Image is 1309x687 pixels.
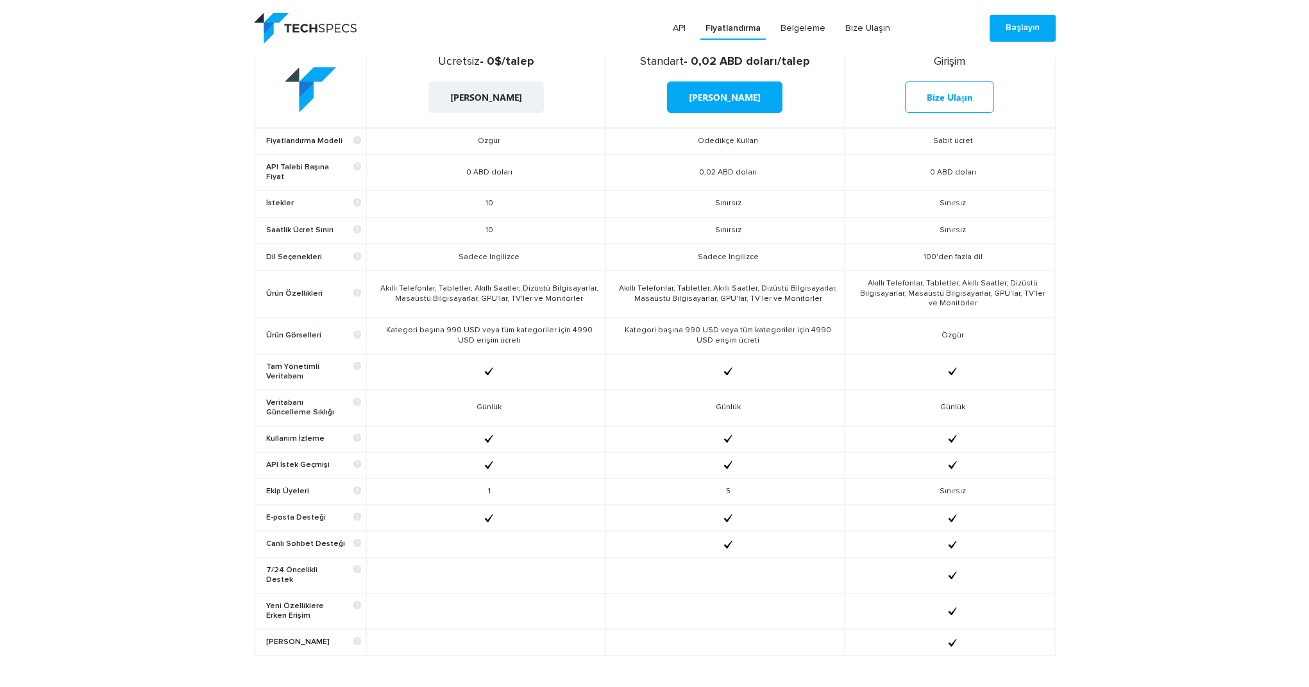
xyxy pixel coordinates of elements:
font: 10 [486,226,493,234]
font: Günlük [477,403,502,411]
font: Günlük [940,403,965,411]
font: Günlük [716,403,741,411]
font: Sınırsız [940,199,966,207]
font: 100'den fazla dil [924,253,983,260]
font: Akıllı Telefonlar, Tabletler, Akıllı Saatler, Dizüstü Bilgisayarlar, Masaüstü Bilgisayarlar, GPU'... [860,280,1045,307]
font: Fiyatlandırma [705,24,761,33]
a: Bize Ulaşın [840,17,895,40]
font: API [673,24,686,33]
font: API İstek Geçmişi [266,461,330,469]
font: Özgür [478,137,500,145]
font: Ödedikçe Kullan [698,137,758,145]
font: - 0$/talep [480,56,534,67]
font: Sadece İngilizce [459,253,519,260]
font: API Talebi Başına Fiyat [266,164,329,181]
a: Başlayın [990,15,1056,42]
font: Akıllı Telefonlar, Tabletler, Akıllı Saatler, Dizüstü Bilgisayarlar, Masaüstü Bilgisayarlar, GPU'... [380,285,598,303]
font: Sadece İngilizce [698,253,759,260]
font: Dil Seçenekleri [266,253,322,261]
font: 1 [488,488,491,495]
font: Girişim [934,56,965,67]
font: 10 [486,199,493,207]
font: Sınırsız [940,226,966,234]
font: Veritabanı Güncelleme Sıklığı [266,399,334,416]
font: Kategori başına 990 USD veya tüm kategoriler için 4990 USD erişim ücreti [625,327,831,344]
font: 0,02 ABD doları [699,168,757,176]
font: Başlayın [1006,23,1040,32]
font: 7/24 Öncelikli Destek [266,566,317,584]
a: [PERSON_NAME] [428,81,544,113]
font: Fiyatlandırma Modeli [266,137,342,145]
font: Sınırsız [940,488,966,495]
font: - 0,02 ABD doları/talep [684,56,810,67]
font: Özgür [942,331,964,339]
font: Sabit ücret [933,137,973,145]
font: E-posta Desteği [266,514,326,522]
font: 5 [726,488,731,495]
font: Standart [640,56,684,67]
font: Canlı Sohbet Desteği [266,540,345,548]
a: API [668,17,691,40]
font: Tam Yönetimli Veritabanı [266,363,319,380]
font: Ürün Görselleri [266,332,321,339]
font: [PERSON_NAME] [689,91,761,103]
font: Bize Ulaşın [845,24,890,33]
font: Ürün Özellikleri [266,290,323,298]
font: Bize Ulaşın [927,91,972,103]
font: 0 ABD doları [466,168,512,176]
a: Fiyatlandırma [700,17,766,40]
font: Sınırsız [715,199,741,207]
font: [PERSON_NAME] [450,91,522,103]
a: Bize Ulaşın [905,81,994,113]
font: Ücretsiz [438,56,480,67]
font: 0 ABD doları [930,168,976,176]
font: Yeni Özelliklere Erken Erişim [266,602,324,620]
font: Saatlik Ücret Sınırı [266,226,334,234]
img: logo [254,13,357,44]
font: Kategori başına 990 USD veya tüm kategoriler için 4990 USD erişim ücreti [386,327,593,344]
font: Belgeleme [781,24,825,33]
font: Akıllı Telefonlar, Tabletler, Akıllı Saatler, Dizüstü Bilgisayarlar, Masaüstü Bilgisayarlar, GPU'... [619,285,837,303]
font: Ekip Üyeleri [266,488,309,495]
font: Sınırsız [715,226,741,234]
font: [PERSON_NAME] [266,638,330,646]
font: İstekler [266,199,294,207]
a: Belgeleme [775,17,831,40]
img: table-logo.png [285,67,336,113]
font: Kullanım İzleme [266,435,325,443]
a: [PERSON_NAME] [667,81,782,113]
